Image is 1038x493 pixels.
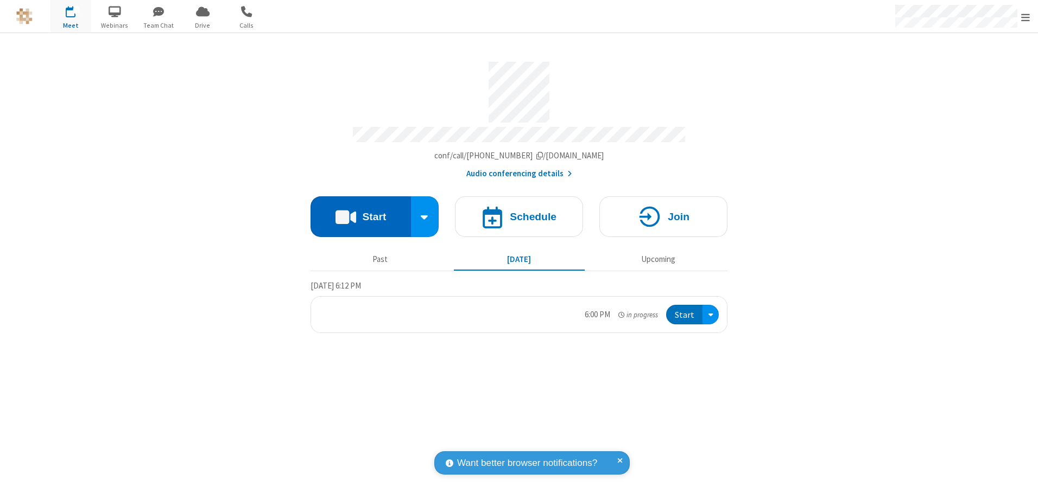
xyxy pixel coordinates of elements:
[226,21,267,30] span: Calls
[668,212,689,222] h4: Join
[311,196,411,237] button: Start
[182,21,223,30] span: Drive
[311,279,727,334] section: Today's Meetings
[411,196,439,237] div: Start conference options
[585,309,610,321] div: 6:00 PM
[455,196,583,237] button: Schedule
[16,8,33,24] img: QA Selenium DO NOT DELETE OR CHANGE
[434,150,604,161] span: Copy my meeting room link
[73,6,80,14] div: 1
[138,21,179,30] span: Team Chat
[434,150,604,162] button: Copy my meeting room linkCopy my meeting room link
[315,249,446,270] button: Past
[702,305,719,325] div: Open menu
[311,54,727,180] section: Account details
[457,456,597,470] span: Want better browser notifications?
[593,249,724,270] button: Upcoming
[466,168,572,180] button: Audio conferencing details
[618,310,658,320] em: in progress
[454,249,585,270] button: [DATE]
[510,212,556,222] h4: Schedule
[599,196,727,237] button: Join
[362,212,386,222] h4: Start
[311,280,361,291] span: [DATE] 6:12 PM
[94,21,135,30] span: Webinars
[50,21,91,30] span: Meet
[666,305,702,325] button: Start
